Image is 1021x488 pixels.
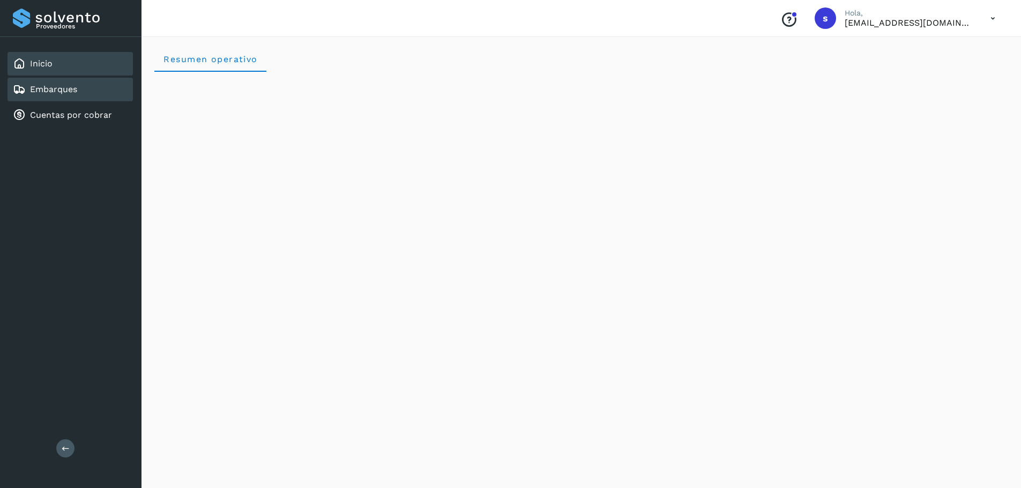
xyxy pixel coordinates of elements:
[163,54,258,64] span: Resumen operativo
[30,84,77,94] a: Embarques
[8,52,133,76] div: Inicio
[845,18,973,28] p: sectram23@gmail.com
[36,22,129,30] p: Proveedores
[30,58,53,69] a: Inicio
[845,9,973,18] p: Hola,
[8,103,133,127] div: Cuentas por cobrar
[30,110,112,120] a: Cuentas por cobrar
[8,78,133,101] div: Embarques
